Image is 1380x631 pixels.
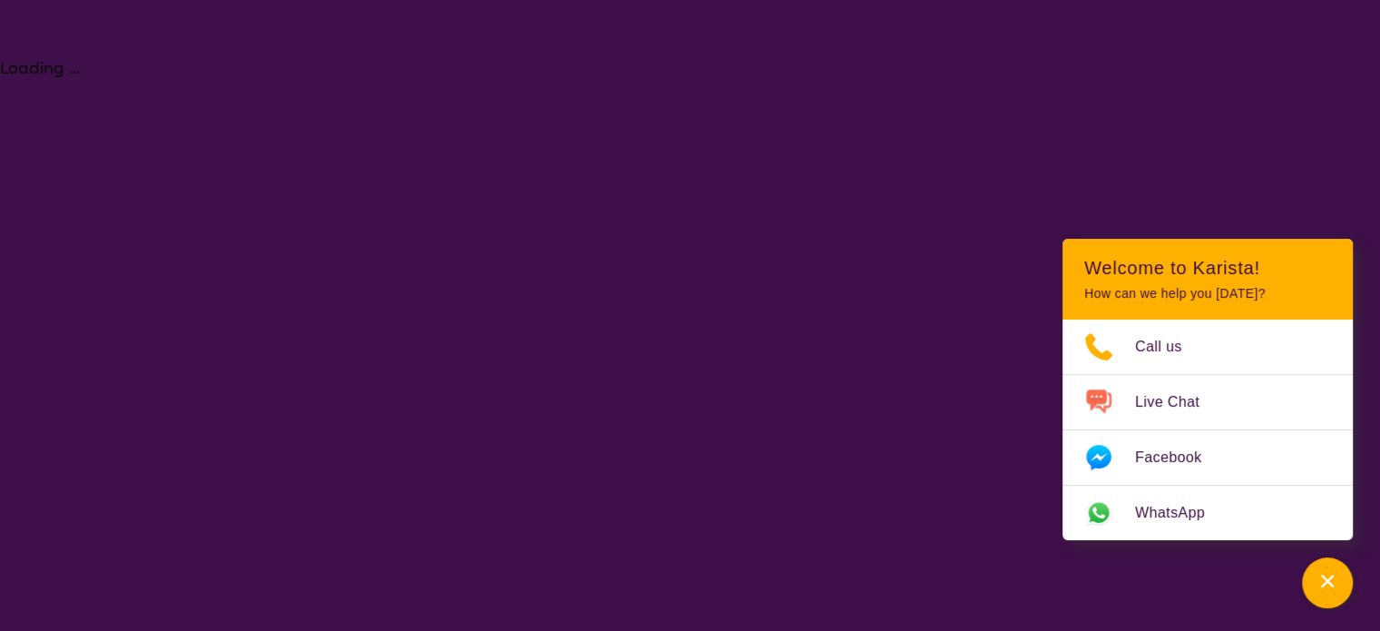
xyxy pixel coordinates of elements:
ul: Choose channel [1062,320,1353,540]
h2: Welcome to Karista! [1084,257,1331,279]
span: Facebook [1135,444,1223,471]
span: Live Chat [1135,389,1221,416]
button: Channel Menu [1302,557,1353,608]
span: Call us [1135,333,1204,360]
a: Web link opens in a new tab. [1062,486,1353,540]
div: Channel Menu [1062,239,1353,540]
span: WhatsApp [1135,499,1227,527]
p: How can we help you [DATE]? [1084,286,1331,301]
